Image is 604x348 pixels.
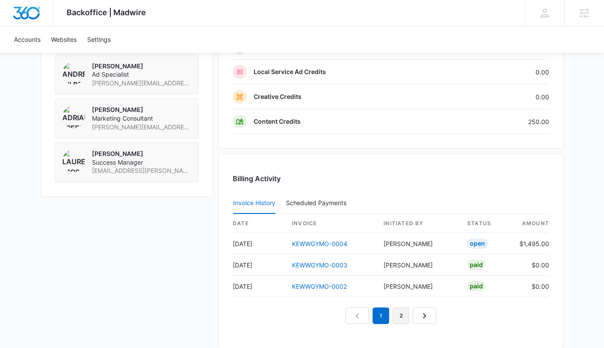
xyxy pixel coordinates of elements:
[467,281,485,291] div: Paid
[24,51,31,57] img: tab_domain_overview_orange.svg
[33,51,78,57] div: Domain Overview
[24,14,43,21] div: v 4.0.25
[96,51,147,57] div: Keywords by Traffic
[377,254,460,276] td: [PERSON_NAME]
[87,51,94,57] img: tab_keywords_by_traffic_grey.svg
[393,307,409,324] a: Page 2
[92,70,191,79] span: Ad Specialist
[233,276,285,297] td: [DATE]
[82,26,116,53] a: Settings
[254,68,326,76] p: Local Service Ad Credits
[23,23,96,30] div: Domain: [DOMAIN_NAME]
[377,233,460,254] td: [PERSON_NAME]
[512,276,549,297] td: $0.00
[9,26,46,53] a: Accounts
[292,240,347,247] a: KEWWGYMO-0004
[512,214,549,233] th: amount
[346,307,436,324] nav: Pagination
[467,238,488,249] div: Open
[233,233,285,254] td: [DATE]
[92,166,191,175] span: [EMAIL_ADDRESS][PERSON_NAME][DOMAIN_NAME]
[46,26,82,53] a: Websites
[62,62,85,84] img: Andrew Gilbert
[254,92,302,101] p: Creative Credits
[512,233,549,254] td: $1,495.00
[285,214,377,233] th: invoice
[233,214,285,233] th: date
[67,8,146,17] span: Backoffice | Madwire
[254,117,301,126] p: Content Credits
[292,283,347,290] a: KEWWGYMO-0002
[92,123,191,132] span: [PERSON_NAME][EMAIL_ADDRESS][PERSON_NAME][DOMAIN_NAME]
[460,214,512,233] th: status
[467,260,485,270] div: Paid
[377,276,460,297] td: [PERSON_NAME]
[92,79,191,88] span: [PERSON_NAME][EMAIL_ADDRESS][PERSON_NAME][DOMAIN_NAME]
[14,23,21,30] img: website_grey.svg
[457,109,549,134] td: 250.00
[292,261,347,269] a: KEWWGYMO-0003
[233,254,285,276] td: [DATE]
[14,14,21,21] img: logo_orange.svg
[62,149,85,172] img: Lauren Moss
[92,158,191,167] span: Success Manager
[512,254,549,276] td: $0.00
[457,60,549,84] td: 0.00
[457,84,549,109] td: 0.00
[92,105,191,114] p: [PERSON_NAME]
[92,149,191,158] p: [PERSON_NAME]
[233,193,275,214] button: Invoice History
[92,62,191,71] p: [PERSON_NAME]
[373,307,389,324] em: 1
[377,214,460,233] th: Initiated By
[62,105,85,128] img: Adriann Freeman
[92,114,191,123] span: Marketing Consultant
[286,200,350,206] div: Scheduled Payments
[413,307,436,324] a: Next Page
[233,173,549,184] h3: Billing Activity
